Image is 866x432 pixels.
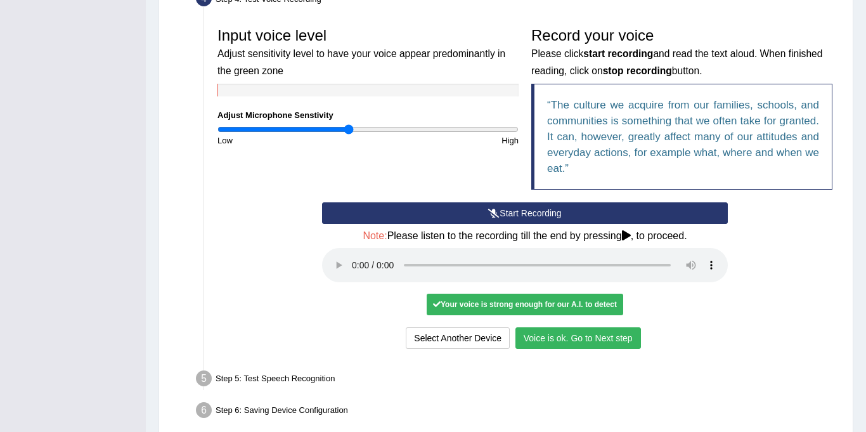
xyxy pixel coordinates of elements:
q: The culture we acquire from our families, schools, and communities is something that we often tak... [547,99,819,174]
small: Please click and read the text aloud. When finished reading, click on button. [531,48,822,75]
h4: Please listen to the recording till the end by pressing , to proceed. [322,230,728,242]
div: Step 5: Test Speech Recognition [190,367,847,395]
small: Adjust sensitivity level to have your voice appear predominantly in the green zone [217,48,505,75]
h3: Input voice level [217,27,519,77]
button: Select Another Device [406,327,510,349]
label: Adjust Microphone Senstivity [217,109,333,121]
div: Low [211,134,368,147]
h3: Record your voice [531,27,832,77]
button: Start Recording [322,202,728,224]
b: start recording [583,48,653,59]
span: Note: [363,230,387,241]
button: Voice is ok. Go to Next step [515,327,641,349]
div: High [368,134,526,147]
b: stop recording [603,65,672,76]
div: Step 6: Saving Device Configuration [190,398,847,426]
div: Your voice is strong enough for our A.I. to detect [427,294,623,315]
